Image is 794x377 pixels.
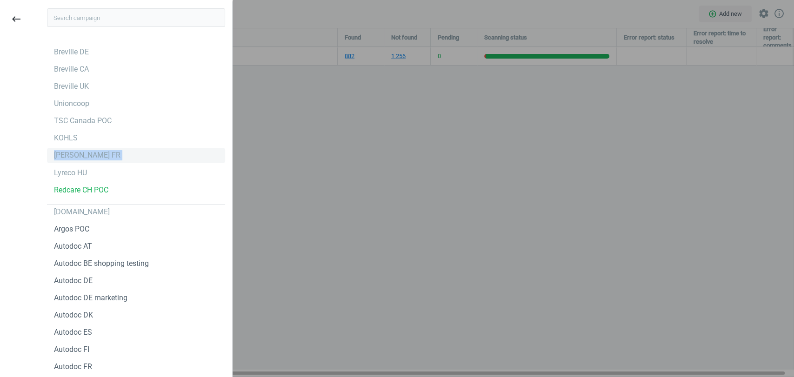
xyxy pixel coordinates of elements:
[11,13,22,25] i: keyboard_backspace
[54,327,92,337] div: Autodoc ES
[54,362,92,372] div: Autodoc FR
[6,8,27,30] button: keyboard_backspace
[54,99,89,109] div: Unioncoop
[54,185,108,195] div: Redcare CH POC
[54,276,93,286] div: Autodoc DE
[54,64,89,74] div: Breville CA
[54,207,110,217] div: [DOMAIN_NAME]
[54,168,87,178] div: Lyreco HU
[54,241,92,251] div: Autodoc AT
[54,81,89,92] div: Breville UK
[54,133,78,143] div: KOHLS
[54,344,89,355] div: Autodoc FI
[54,47,89,57] div: Breville DE
[54,293,127,303] div: Autodoc DE marketing
[54,116,112,126] div: TSC Canada POC
[47,8,225,27] input: Search campaign
[54,224,89,234] div: Argos POC
[54,150,120,160] div: [PERSON_NAME] FR
[54,310,93,320] div: Autodoc DK
[54,258,149,269] div: Autodoc BE shopping testing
